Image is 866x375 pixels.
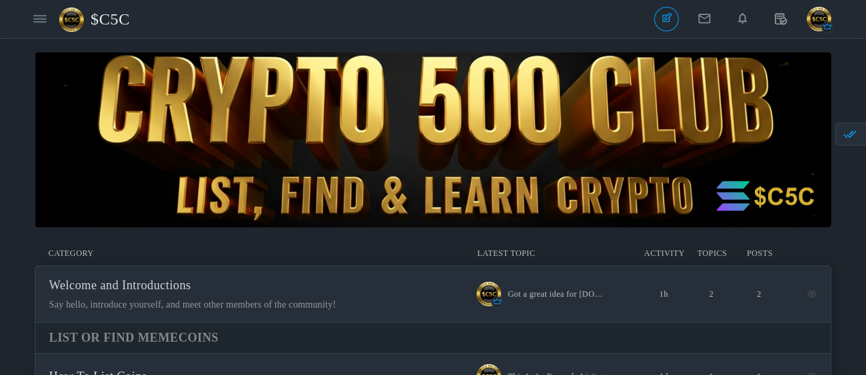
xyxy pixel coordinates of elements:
span: Welcome and Introductions [49,278,191,292]
h4: List Or Find Memecoins [49,329,817,346]
span: $C5C [91,3,140,35]
a: Welcome and Introductions [49,282,191,291]
img: cropcircle.png [477,282,501,306]
span: Activity [641,248,688,259]
time: 1h [640,282,688,306]
a: $C5C [59,3,140,35]
span: 2 [709,289,713,299]
li: Posts [736,248,784,259]
img: cropcircle.png [807,7,831,31]
li: Topics [688,248,736,259]
li: Category [48,248,450,259]
img: 91x91forum.png [59,7,91,32]
span: Latest Topic [477,248,535,258]
a: Got a great idea for [DOMAIN_NAME]? We want to hear it! [508,282,609,306]
span: 2 [757,289,761,299]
